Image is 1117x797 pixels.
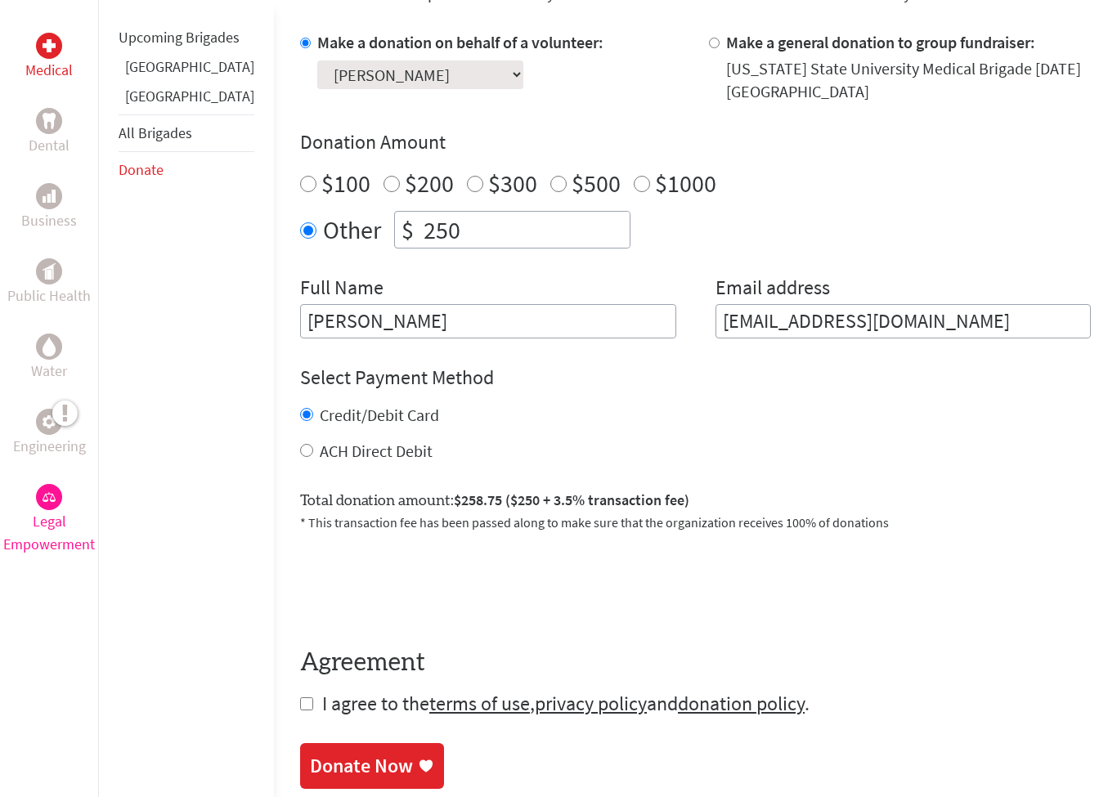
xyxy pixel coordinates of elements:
[36,258,62,284] div: Public Health
[310,754,413,780] div: Donate Now
[43,337,56,356] img: Water
[36,108,62,134] div: Dental
[31,334,67,383] a: WaterWater
[119,28,240,47] a: Upcoming Brigades
[320,405,439,426] label: Credit/Debit Card
[429,692,530,717] a: terms of use
[7,284,91,307] p: Public Health
[119,56,254,85] li: Ghana
[420,213,630,249] input: Enter Amount
[36,334,62,360] div: Water
[43,113,56,128] img: Dental
[13,409,86,458] a: EngineeringEngineering
[572,168,621,199] label: $500
[321,168,370,199] label: $100
[300,365,1091,392] h4: Select Payment Method
[300,649,1091,678] h4: Agreement
[322,692,810,717] span: I agree to the , and .
[43,492,56,502] img: Legal Empowerment
[317,33,603,53] label: Make a donation on behalf of a volunteer:
[43,263,56,280] img: Public Health
[300,490,689,513] label: Total donation amount:
[43,415,56,428] img: Engineering
[25,33,73,82] a: MedicalMedical
[300,744,444,790] a: Donate Now
[29,108,70,157] a: DentalDental
[535,692,647,717] a: privacy policy
[36,183,62,209] div: Business
[29,134,70,157] p: Dental
[7,258,91,307] a: Public HealthPublic Health
[320,441,433,462] label: ACH Direct Debit
[726,33,1035,53] label: Make a general donation to group fundraiser:
[395,213,420,249] div: $
[25,59,73,82] p: Medical
[119,114,254,152] li: All Brigades
[655,168,716,199] label: $1000
[31,360,67,383] p: Water
[43,39,56,52] img: Medical
[36,33,62,59] div: Medical
[405,168,454,199] label: $200
[36,484,62,510] div: Legal Empowerment
[678,692,805,717] a: donation policy
[488,168,537,199] label: $300
[36,409,62,435] div: Engineering
[300,553,549,616] iframe: reCAPTCHA
[3,484,95,556] a: Legal EmpowermentLegal Empowerment
[300,513,1091,533] p: * This transaction fee has been passed along to make sure that the organization receives 100% of ...
[716,275,830,305] label: Email address
[300,305,676,339] input: Enter Full Name
[323,212,381,249] label: Other
[125,87,254,105] a: [GEOGRAPHIC_DATA]
[119,160,164,179] a: Donate
[21,183,77,232] a: BusinessBusiness
[13,435,86,458] p: Engineering
[119,123,192,142] a: All Brigades
[43,190,56,203] img: Business
[726,58,1092,104] div: [US_STATE] State University Medical Brigade [DATE] [GEOGRAPHIC_DATA]
[21,209,77,232] p: Business
[300,275,384,305] label: Full Name
[119,152,254,188] li: Donate
[3,510,95,556] p: Legal Empowerment
[119,20,254,56] li: Upcoming Brigades
[300,130,1091,156] h4: Donation Amount
[716,305,1092,339] input: Your Email
[119,85,254,114] li: Guatemala
[454,491,689,510] span: $258.75 ($250 + 3.5% transaction fee)
[125,57,254,76] a: [GEOGRAPHIC_DATA]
